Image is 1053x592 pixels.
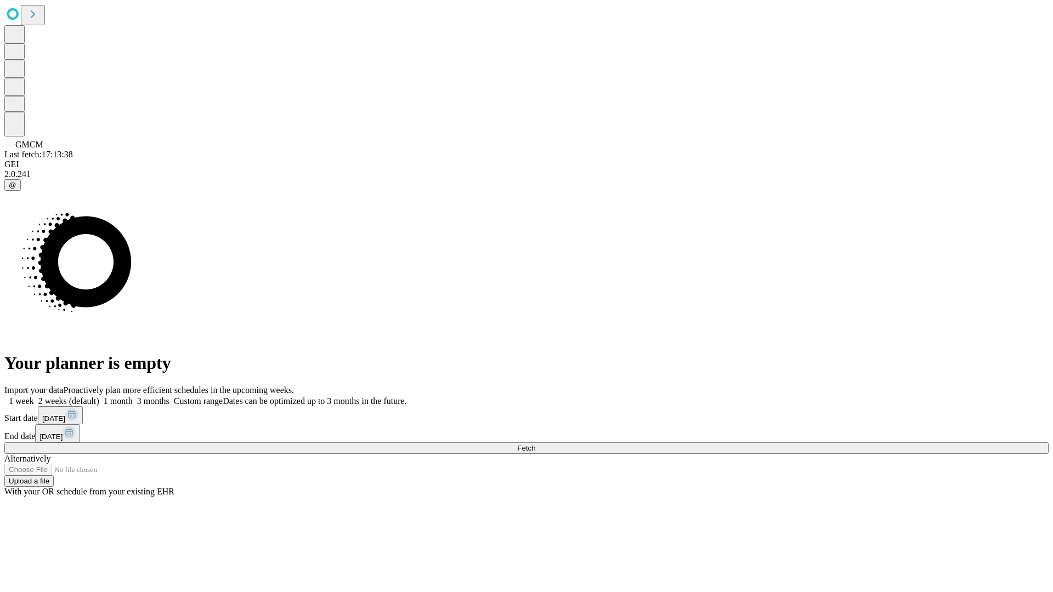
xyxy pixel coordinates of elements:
[4,169,1049,179] div: 2.0.241
[137,396,169,406] span: 3 months
[4,179,21,191] button: @
[4,487,174,496] span: With your OR schedule from your existing EHR
[42,414,65,423] span: [DATE]
[4,150,73,159] span: Last fetch: 17:13:38
[4,385,64,395] span: Import your data
[4,475,54,487] button: Upload a file
[38,396,99,406] span: 2 weeks (default)
[4,454,50,463] span: Alternatively
[4,353,1049,373] h1: Your planner is empty
[223,396,406,406] span: Dates can be optimized up to 3 months in the future.
[35,424,80,442] button: [DATE]
[4,160,1049,169] div: GEI
[517,444,535,452] span: Fetch
[104,396,133,406] span: 1 month
[9,396,34,406] span: 1 week
[4,406,1049,424] div: Start date
[39,432,63,441] span: [DATE]
[38,406,83,424] button: [DATE]
[64,385,294,395] span: Proactively plan more efficient schedules in the upcoming weeks.
[9,181,16,189] span: @
[4,442,1049,454] button: Fetch
[15,140,43,149] span: GMCM
[174,396,223,406] span: Custom range
[4,424,1049,442] div: End date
